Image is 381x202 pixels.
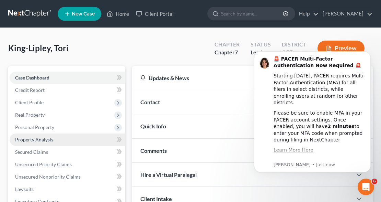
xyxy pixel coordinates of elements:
[132,8,177,20] a: Client Portal
[10,134,125,146] a: Property Analysis
[296,8,319,20] a: Help
[251,41,271,49] div: Status
[140,74,344,82] div: Updates & News
[319,8,372,20] a: [PERSON_NAME]
[358,179,374,195] iframe: Intercom live chat
[15,75,49,81] span: Case Dashboard
[140,171,197,178] span: Hire a Virtual Paralegal
[10,84,125,96] a: Credit Report
[10,158,125,171] a: Unsecured Priority Claims
[244,41,381,183] iframe: Intercom notifications message
[15,174,81,180] span: Unsecured Nonpriority Claims
[282,41,307,49] div: District
[317,41,365,56] button: Preview
[10,146,125,158] a: Secured Claims
[15,186,34,192] span: Lawsuits
[235,49,238,55] span: 7
[140,123,166,129] span: Quick Info
[103,8,132,20] a: Home
[15,161,72,167] span: Unsecured Priority Claims
[215,41,240,49] div: Chapter
[215,49,240,56] div: Chapter
[10,171,125,183] a: Unsecured Nonpriority Claims
[372,179,377,184] span: 6
[15,87,45,93] span: Credit Report
[8,43,69,53] span: King-Lipley, Tori
[221,7,284,20] input: Search by name...
[15,149,48,155] span: Secured Claims
[72,11,95,17] span: New Case
[140,147,167,154] span: Comments
[10,183,125,195] a: Lawsuits
[10,72,125,84] a: Case Dashboard
[15,124,54,130] span: Personal Property
[140,99,160,105] span: Contact
[140,195,172,202] span: Client Intake
[15,112,45,118] span: Real Property
[15,137,53,142] span: Property Analysis
[15,99,44,105] span: Client Profile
